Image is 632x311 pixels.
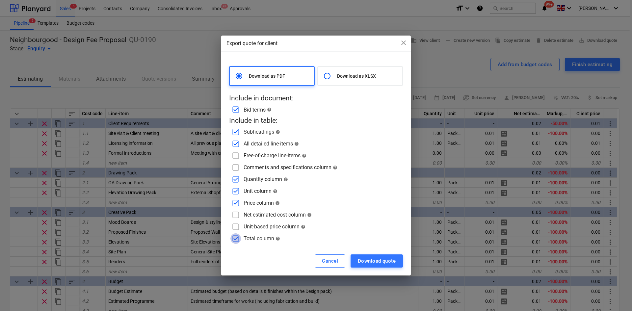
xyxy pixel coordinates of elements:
span: help [274,130,280,134]
div: close [400,39,408,49]
span: help [274,236,280,241]
span: help [274,201,280,205]
div: All detailed line-items [244,141,299,147]
span: help [331,165,337,170]
span: help [266,107,272,112]
span: help [293,142,299,146]
p: Download as PDF [249,73,311,79]
div: Download as PDF [229,66,315,86]
span: close [400,39,408,47]
button: Download quote [351,254,403,268]
div: Download quote [358,257,396,265]
div: Subheadings [244,129,280,135]
button: Cancel [315,254,345,268]
p: Include in document: [229,94,403,103]
div: Quantity column [244,176,288,182]
span: help [301,153,306,158]
div: Download as XLSX [317,66,403,86]
span: help [306,213,312,217]
div: Free-of-charge line-items [244,152,306,159]
div: Cancel [322,257,338,265]
span: help [300,224,305,229]
div: Unit-based price column [244,223,305,230]
div: Net estimated cost column [244,212,312,218]
div: Price column [244,200,280,206]
div: Total column [244,235,280,242]
p: Download as XLSX [337,73,400,79]
div: Comments and specifications column [244,164,337,170]
div: Unit column [244,188,277,194]
div: Bid terms [244,107,272,113]
p: Include in table: [229,116,403,125]
span: help [282,177,288,182]
iframe: Chat Widget [599,279,632,311]
div: Export quote for client [226,39,406,47]
span: help [272,189,277,194]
